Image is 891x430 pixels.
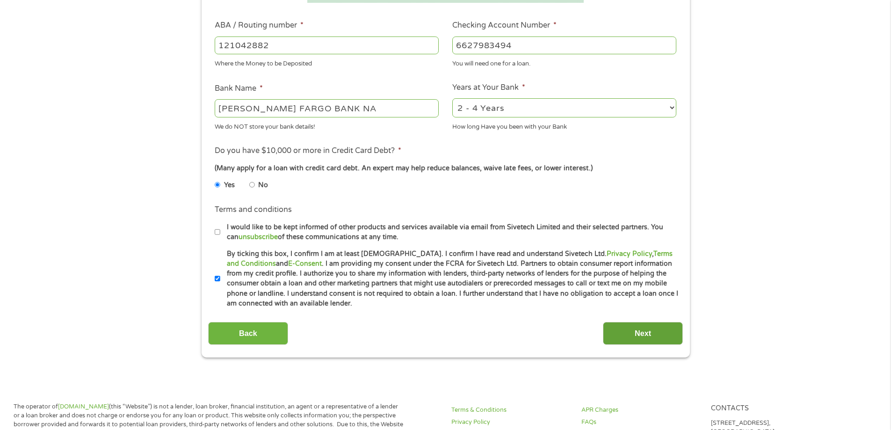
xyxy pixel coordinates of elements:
div: Where the Money to be Deposited [215,56,439,69]
a: Privacy Policy [607,250,652,258]
a: Terms & Conditions [451,406,570,415]
input: Next [603,322,683,345]
a: unsubscribe [239,233,278,241]
div: How long Have you been with your Bank [452,119,676,131]
input: 263177916 [215,36,439,54]
div: You will need one for a loan. [452,56,676,69]
a: [DOMAIN_NAME] [58,403,109,410]
a: Privacy Policy [451,418,570,427]
label: Do you have $10,000 or more in Credit Card Debt? [215,146,401,156]
input: 345634636 [452,36,676,54]
label: By ticking this box, I confirm I am at least [DEMOGRAPHIC_DATA]. I confirm I have read and unders... [220,249,679,309]
a: Terms and Conditions [227,250,673,268]
div: (Many apply for a loan with credit card debt. An expert may help reduce balances, waive late fees... [215,163,676,174]
label: ABA / Routing number [215,21,304,30]
label: Bank Name [215,84,263,94]
label: Years at Your Bank [452,83,525,93]
label: Terms and conditions [215,205,292,215]
a: APR Charges [581,406,700,415]
div: We do NOT store your bank details! [215,119,439,131]
a: FAQs [581,418,700,427]
label: Yes [224,180,235,190]
h4: Contacts [711,404,830,413]
label: Checking Account Number [452,21,557,30]
input: Back [208,322,288,345]
label: I would like to be kept informed of other products and services available via email from Sivetech... [220,222,679,242]
a: E-Consent [288,260,322,268]
label: No [258,180,268,190]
